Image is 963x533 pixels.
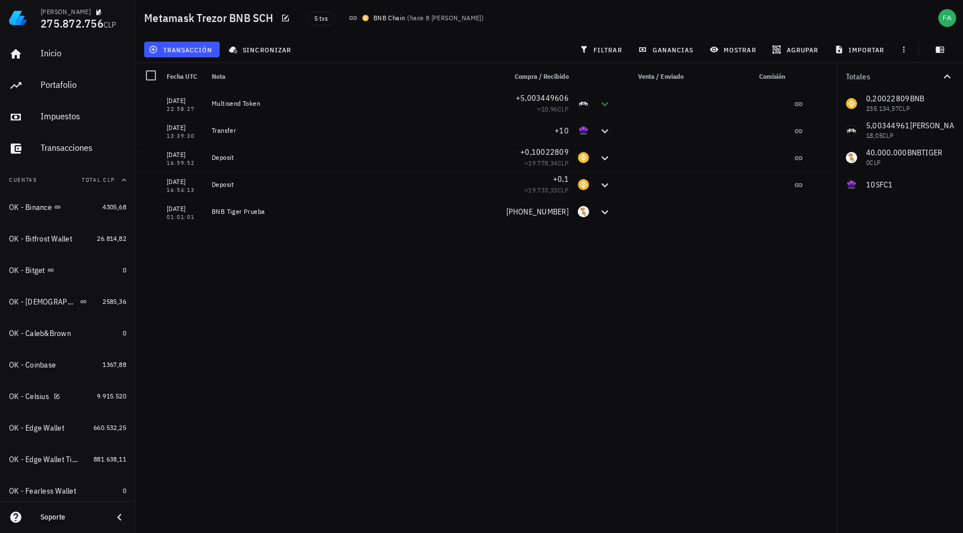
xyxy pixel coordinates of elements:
[144,42,220,57] button: transacción
[123,486,126,495] span: 0
[578,152,589,163] div: BNB-icon
[314,12,328,25] span: 5 txs
[759,72,785,80] span: Comisión
[712,45,756,54] span: mostrar
[82,176,115,183] span: Total CLP
[93,423,126,432] span: 660.532,25
[167,133,203,139] div: 13:39:30
[520,147,569,157] span: +0,10022809
[167,214,203,220] div: 01:01:01
[5,72,131,99] a: Portafolio
[705,42,763,57] button: mostrar
[212,126,497,135] div: Transfer
[768,42,825,57] button: agrupar
[555,126,569,136] span: +10
[830,42,891,57] button: importar
[151,45,212,54] span: transacción
[541,105,558,113] span: 10,96
[123,329,126,337] span: 0
[524,159,569,167] span: ≈
[582,45,622,54] span: filtrar
[9,266,45,275] div: OK - Bitget
[167,176,203,187] div: [DATE]
[9,234,72,244] div: OK - Bitfrost Wallet
[41,79,126,90] div: Portafolio
[224,42,298,57] button: sincronizar
[578,179,589,190] div: BNB-icon
[212,153,497,162] div: Deposit
[231,45,291,54] span: sincronizar
[407,12,484,24] span: ( )
[5,477,131,504] a: OK - Fearless Wallet 0
[528,159,558,167] span: 19.778,34
[5,104,131,131] a: Impuestos
[207,63,501,90] div: Nota
[774,45,818,54] span: agrupar
[102,203,126,211] span: 4305,68
[41,142,126,153] div: Transacciones
[167,122,203,133] div: [DATE]
[578,206,589,217] div: BNBTIGER-icon
[640,45,693,54] span: ganancias
[5,320,131,347] a: OK - Caleb&Brown 0
[9,329,71,338] div: OK - Caleb&Brown
[524,186,569,194] span: ≈
[506,207,569,217] span: [PHONE_NUMBER]
[5,446,131,473] a: OK - Edge Wallet Tia Gloria 881.638,11
[5,41,131,68] a: Inicio
[5,194,131,221] a: OK - Binance 4305,68
[837,45,885,54] span: importar
[616,63,688,90] div: Venta / Enviado
[104,20,117,30] span: CLP
[578,98,589,109] div: MARCO-icon
[9,486,76,496] div: OK - Fearless Wallet
[9,297,78,307] div: OK - [DEMOGRAPHIC_DATA]
[102,360,126,369] span: 1367,88
[634,42,701,57] button: ganancias
[362,15,369,21] img: bnb.svg
[575,42,629,57] button: filtrar
[212,207,497,216] div: BNB Tiger Prueba
[9,392,49,401] div: OK - Celsius
[708,63,790,90] div: Comisión
[501,63,573,90] div: Compra / Recibido
[93,455,126,463] span: 881.638,11
[5,257,131,284] a: OK - Bitget 0
[9,360,56,370] div: OK - Coinbase
[9,9,27,27] img: LedgiFi
[41,513,104,522] div: Soporte
[41,48,126,59] div: Inicio
[97,234,126,243] span: 26.814,82
[410,14,481,22] span: hace 8 [PERSON_NAME]
[5,383,131,410] a: OK - Celsius 9.915.520
[97,392,126,400] span: 9.915.520
[558,159,569,167] span: CLP
[167,149,203,160] div: [DATE]
[5,225,131,252] a: OK - Bitfrost Wallet 26.814,82
[837,63,963,90] button: Totales
[5,288,131,315] a: OK - [DEMOGRAPHIC_DATA] 2585,36
[373,12,405,24] div: BNB Chain
[578,125,589,136] div: SFC1-icon
[5,414,131,441] a: OK - Edge Wallet 660.532,25
[5,351,131,378] a: OK - Coinbase 1367,88
[41,16,104,31] span: 275.872.756
[212,180,497,189] div: Deposit
[167,95,203,106] div: [DATE]
[167,160,203,166] div: 16:59:52
[144,9,278,27] h1: Metamask Trezor BNB SCH
[516,93,569,103] span: +5,003449606
[167,203,203,214] div: [DATE]
[938,9,956,27] div: avatar
[41,7,91,16] div: [PERSON_NAME]
[9,423,64,433] div: OK - Edge Wallet
[167,72,197,80] span: Fecha UTC
[41,111,126,122] div: Impuestos
[162,63,207,90] div: Fecha UTC
[5,135,131,162] a: Transacciones
[102,297,126,306] span: 2585,36
[638,72,684,80] span: Venta / Enviado
[167,106,203,112] div: 22:58:27
[558,105,569,113] span: CLP
[212,99,497,108] div: Multisend Token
